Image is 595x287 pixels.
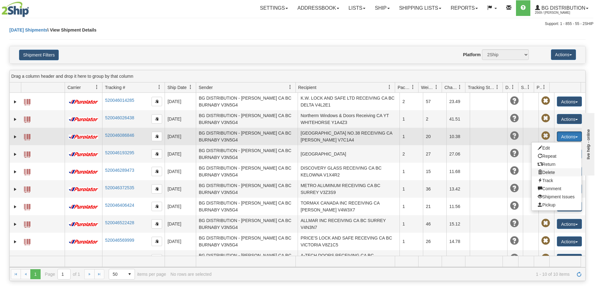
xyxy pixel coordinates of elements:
[399,93,423,110] td: 2
[423,215,446,233] td: 46
[58,269,70,279] input: Page 1
[537,84,542,91] span: Pickup Status
[446,180,470,198] td: 13.42
[12,204,18,210] a: Expand
[105,133,134,138] a: 520046086846
[532,185,582,193] a: Comment
[431,82,442,92] a: Weight filter column settings
[557,254,582,264] button: Actions
[151,114,162,124] button: Copy to clipboard
[285,82,295,92] a: Sender filter column settings
[505,84,511,91] span: Delivery Status
[30,269,40,279] span: Page 1
[105,150,134,155] a: 520046193295
[446,0,483,16] a: Reports
[24,201,30,211] a: Label
[12,169,18,175] a: Expand
[5,5,58,10] div: live help - online
[24,219,30,229] a: Label
[10,70,585,82] div: grid grouping header
[510,114,519,123] span: Unknown
[151,254,162,264] button: Copy to clipboard
[399,250,423,268] td: 1
[298,233,399,250] td: PRICE'S LOCK AND SAFE RECEVING CA BC VICTORIA V8Z1C5
[151,167,162,176] button: Copy to clipboard
[532,201,582,209] a: Pickup
[185,82,196,92] a: Ship Date filter column settings
[444,84,458,91] span: Charge
[67,117,99,122] img: 11 - Purolator
[394,0,446,16] a: Shipping lists
[67,205,99,209] img: 11 - Purolator
[24,166,30,176] a: Label
[423,250,446,268] td: 10
[12,116,18,122] a: Expand
[535,10,582,16] span: 2569 / [PERSON_NAME]
[105,220,134,225] a: 520046522428
[196,128,298,145] td: BG DISTRIBUTION - [PERSON_NAME] CA BC BURNABY V3N5G4
[105,84,125,91] span: Tracking #
[399,145,423,163] td: 2
[532,193,582,201] a: Shipment Issues
[557,131,582,141] button: Actions
[24,254,30,264] a: Label
[45,269,80,280] span: Page of 1
[423,93,446,110] td: 57
[298,93,399,110] td: K.W. LOCK AND SAFE LTD RECEIVING CA BC DELTA V4L2E1
[105,255,134,260] a: 520046590268
[574,269,584,279] a: Refresh
[541,96,550,105] span: Pickup Not Assigned
[398,84,411,91] span: Packages
[165,250,196,268] td: [DATE]
[165,128,196,145] td: [DATE]
[532,168,582,176] a: Delete shipment
[399,233,423,250] td: 1
[2,2,29,17] img: logo2569.jpg
[551,49,576,60] button: Actions
[384,82,395,92] a: Recipient filter column settings
[196,215,298,233] td: BG DISTRIBUTION - [PERSON_NAME] CA BC BURNABY V3N5G4
[24,131,30,141] a: Label
[165,145,196,163] td: [DATE]
[370,0,394,16] a: Ship
[541,236,550,245] span: Pickup Not Assigned
[446,163,470,180] td: 11.68
[423,128,446,145] td: 20
[24,96,30,106] a: Label
[423,163,446,180] td: 15
[196,93,298,110] td: BG DISTRIBUTION - [PERSON_NAME] CA BC BURNABY V3N5G4
[510,254,519,263] span: Unknown
[557,96,582,106] button: Actions
[92,82,102,92] a: Carrier filter column settings
[216,272,570,277] span: 1 - 10 of 10 items
[196,233,298,250] td: BG DISTRIBUTION - [PERSON_NAME] CA BC BURNABY V3N5G4
[298,110,399,128] td: Northerm Windows & Doors Receiving CA YT WHITEHORSE Y1A4Z3
[446,145,470,163] td: 27.06
[446,128,470,145] td: 10.38
[298,215,399,233] td: ALLMAR INC RECEIVING CA BC SURREY V4N3N7
[196,145,298,163] td: BG DISTRIBUTION - [PERSON_NAME] CA BC BURNABY V3N5G4
[510,149,519,158] span: Unknown
[12,151,18,157] a: Expand
[454,82,465,92] a: Charge filter column settings
[293,0,344,16] a: Addressbook
[19,50,59,60] button: Shipment Filters
[255,0,293,16] a: Settings
[67,100,99,104] img: 11 - Purolator
[105,98,134,103] a: 520046014285
[532,144,582,152] a: Edit
[105,168,134,173] a: 520046289473
[171,272,212,277] div: No rows are selected
[67,84,81,91] span: Carrier
[165,233,196,250] td: [DATE]
[67,187,99,192] img: 11 - Purolator
[446,250,470,268] td: 11.89
[421,84,434,91] span: Weight
[446,110,470,128] td: 41.51
[508,82,518,92] a: Delivery Status filter column settings
[399,128,423,145] td: 1
[125,269,135,279] span: select
[423,110,446,128] td: 2
[2,21,593,27] div: Support: 1 - 855 - 55 - 2SHIP
[423,180,446,198] td: 36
